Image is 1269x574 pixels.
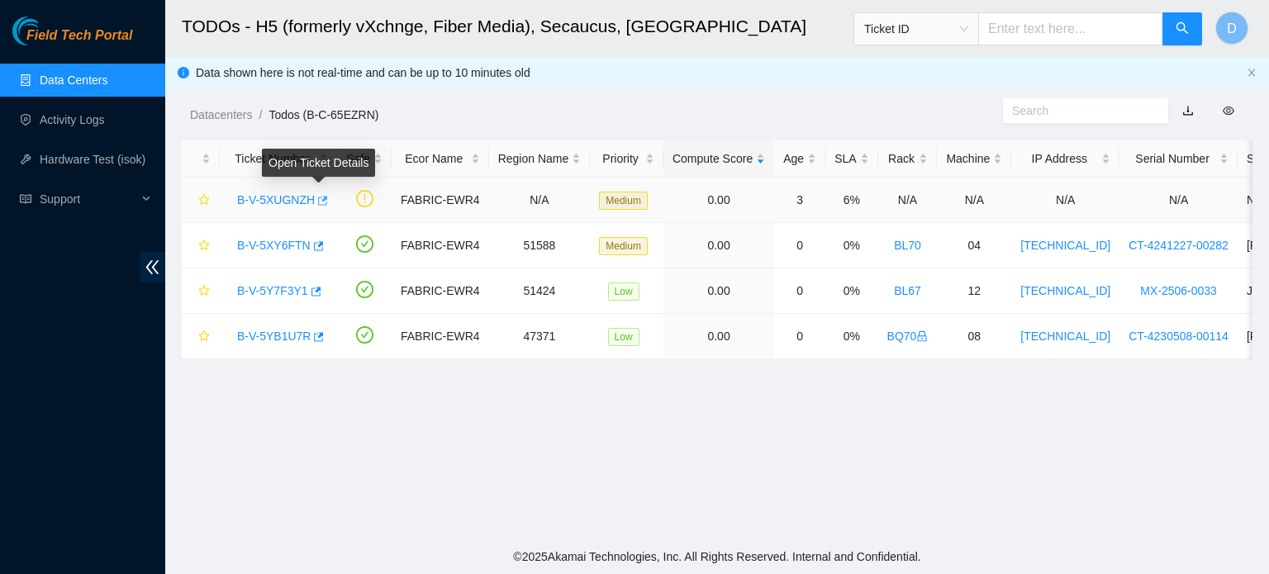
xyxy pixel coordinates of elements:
[190,108,252,121] a: Datacenters
[864,17,968,41] span: Ticket ID
[191,187,211,213] button: star
[489,314,591,359] td: 47371
[40,74,107,87] a: Data Centers
[237,284,308,297] a: B-V-5Y7F3Y1
[198,285,210,298] span: star
[937,223,1011,268] td: 04
[191,232,211,259] button: star
[40,153,145,166] a: Hardware Test (isok)
[1176,21,1189,37] span: search
[356,190,373,207] span: exclamation-circle
[1247,68,1257,78] button: close
[489,178,591,223] td: N/A
[1227,18,1237,39] span: D
[1215,12,1248,45] button: D
[356,235,373,253] span: check-circle
[140,252,165,282] span: double-left
[237,193,315,206] a: B-V-5XUGNZH
[1119,178,1238,223] td: N/A
[489,268,591,314] td: 51424
[825,178,877,223] td: 6%
[825,268,877,314] td: 0%
[878,178,938,223] td: N/A
[392,314,489,359] td: FABRIC-EWR4
[1020,239,1110,252] a: [TECHNICAL_ID]
[237,239,311,252] a: B-V-5XY6FTN
[392,223,489,268] td: FABRIC-EWR4
[392,178,489,223] td: FABRIC-EWR4
[894,239,921,252] a: BL70
[356,326,373,344] span: check-circle
[978,12,1163,45] input: Enter text here...
[663,178,774,223] td: 0.00
[599,192,648,210] span: Medium
[774,314,825,359] td: 0
[198,330,210,344] span: star
[356,281,373,298] span: check-circle
[1012,102,1146,120] input: Search
[887,330,929,343] a: BQ70lock
[1182,104,1194,117] a: download
[894,284,921,297] a: BL67
[663,223,774,268] td: 0.00
[259,108,262,121] span: /
[937,268,1011,314] td: 12
[599,237,648,255] span: Medium
[825,223,877,268] td: 0%
[198,194,210,207] span: star
[1020,330,1110,343] a: [TECHNICAL_ID]
[1129,239,1229,252] a: CT-4241227-00282
[774,223,825,268] td: 0
[191,278,211,304] button: star
[1020,284,1110,297] a: [TECHNICAL_ID]
[12,17,83,45] img: Akamai Technologies
[489,223,591,268] td: 51588
[774,268,825,314] td: 0
[825,314,877,359] td: 0%
[1162,12,1202,45] button: search
[1140,284,1217,297] a: MX-2506-0033
[1129,330,1229,343] a: CT-4230508-00114
[26,28,132,44] span: Field Tech Portal
[40,113,105,126] a: Activity Logs
[608,328,639,346] span: Low
[774,178,825,223] td: 3
[198,240,210,253] span: star
[663,314,774,359] td: 0.00
[916,330,928,342] span: lock
[191,323,211,349] button: star
[237,330,311,343] a: B-V-5YB1U7R
[392,268,489,314] td: FABRIC-EWR4
[937,178,1011,223] td: N/A
[1011,178,1119,223] td: N/A
[269,108,378,121] a: Todos (B-C-65EZRN)
[12,30,132,51] a: Akamai TechnologiesField Tech Portal
[1223,105,1234,116] span: eye
[262,149,375,177] div: Open Ticket Details
[20,193,31,205] span: read
[165,539,1269,574] footer: © 2025 Akamai Technologies, Inc. All Rights Reserved. Internal and Confidential.
[1170,97,1206,124] button: download
[663,268,774,314] td: 0.00
[937,314,1011,359] td: 08
[40,183,137,216] span: Support
[608,282,639,301] span: Low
